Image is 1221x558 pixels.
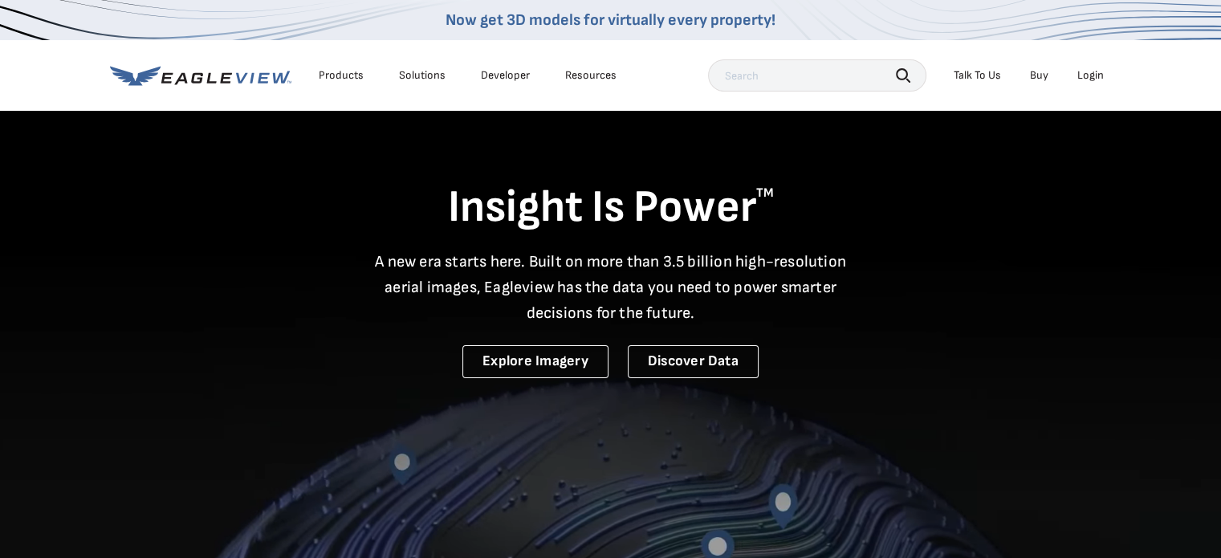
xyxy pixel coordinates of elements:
[110,180,1112,236] h1: Insight Is Power
[365,249,857,326] p: A new era starts here. Built on more than 3.5 billion high-resolution aerial images, Eagleview ha...
[954,68,1001,83] div: Talk To Us
[446,10,775,30] a: Now get 3D models for virtually every property!
[319,68,364,83] div: Products
[565,68,617,83] div: Resources
[628,345,759,378] a: Discover Data
[462,345,608,378] a: Explore Imagery
[708,59,926,92] input: Search
[1030,68,1048,83] a: Buy
[481,68,530,83] a: Developer
[756,185,774,201] sup: TM
[399,68,446,83] div: Solutions
[1077,68,1104,83] div: Login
